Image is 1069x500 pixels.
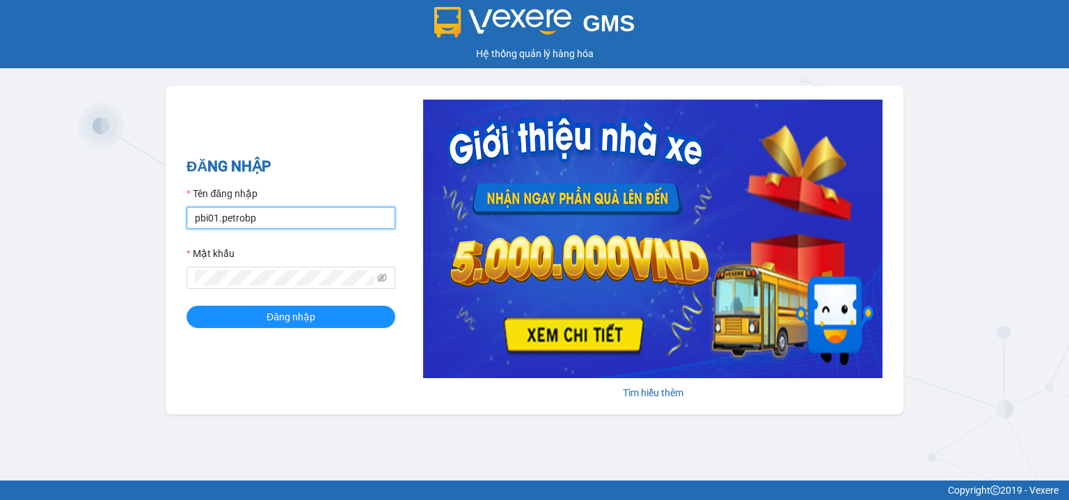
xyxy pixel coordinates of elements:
span: copyright [990,485,1000,495]
span: GMS [583,10,635,36]
div: Copyright 2019 - Vexere [10,483,1059,498]
label: Tên đăng nhập [187,186,258,201]
img: logo 2 [434,7,572,38]
label: Mật khẩu [187,246,235,261]
button: Đăng nhập [187,306,395,328]
input: Mật khẩu [195,270,374,286]
h2: ĐĂNG NHẬP [187,155,395,178]
div: Hệ thống quản lý hàng hóa [3,46,1066,61]
div: Tìm hiểu thêm [423,385,882,400]
img: banner-0 [423,100,882,378]
input: Tên đăng nhập [187,207,395,229]
span: Đăng nhập [267,309,315,325]
span: eye-invisible [377,273,387,283]
a: GMS [434,21,635,32]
